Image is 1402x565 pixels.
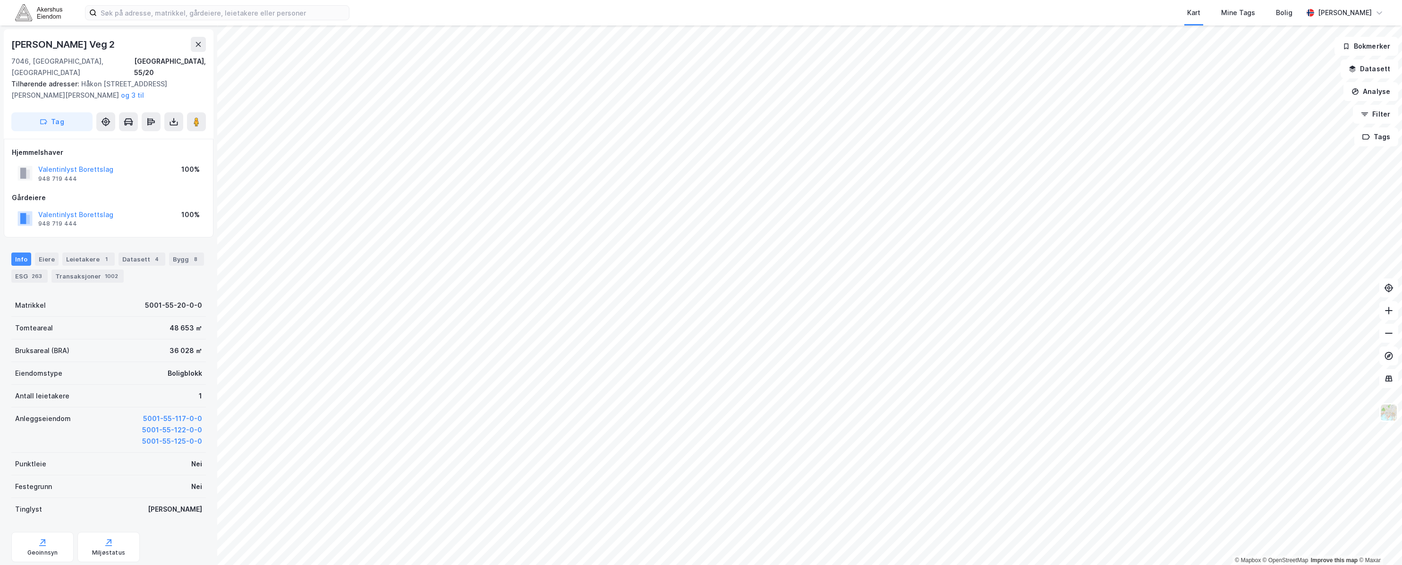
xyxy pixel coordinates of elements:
[1341,59,1398,78] button: Datasett
[1354,127,1398,146] button: Tags
[181,209,200,220] div: 100%
[97,6,349,20] input: Søk på adresse, matrikkel, gårdeiere, leietakere eller personer
[102,254,111,264] div: 1
[1187,7,1200,18] div: Kart
[15,4,62,21] img: akershus-eiendom-logo.9091f326c980b4bce74ccdd9f866810c.svg
[11,112,93,131] button: Tag
[191,481,202,492] div: Nei
[27,549,58,557] div: Geoinnsyn
[1235,557,1261,564] a: Mapbox
[168,368,202,379] div: Boligblokk
[11,56,134,78] div: 7046, [GEOGRAPHIC_DATA], [GEOGRAPHIC_DATA]
[12,192,205,203] div: Gårdeiere
[15,368,62,379] div: Eiendomstype
[191,458,202,470] div: Nei
[1221,7,1255,18] div: Mine Tags
[143,413,202,424] button: 5001-55-117-0-0
[152,254,161,264] div: 4
[142,424,202,436] button: 5001-55-122-0-0
[38,175,77,183] div: 948 719 444
[15,413,71,424] div: Anleggseiendom
[15,481,52,492] div: Festegrunn
[15,458,46,470] div: Punktleie
[15,300,46,311] div: Matrikkel
[30,271,44,281] div: 263
[1276,7,1292,18] div: Bolig
[92,549,125,557] div: Miljøstatus
[1318,7,1372,18] div: [PERSON_NAME]
[1311,557,1358,564] a: Improve this map
[1355,520,1402,565] iframe: Chat Widget
[119,253,165,266] div: Datasett
[51,270,124,283] div: Transaksjoner
[11,80,81,88] span: Tilhørende adresser:
[170,322,202,334] div: 48 653 ㎡
[35,253,59,266] div: Eiere
[181,164,200,175] div: 100%
[1343,82,1398,101] button: Analyse
[1334,37,1398,56] button: Bokmerker
[1355,520,1402,565] div: Kontrollprogram for chat
[169,253,204,266] div: Bygg
[11,37,117,52] div: [PERSON_NAME] Veg 2
[148,504,202,515] div: [PERSON_NAME]
[134,56,206,78] div: [GEOGRAPHIC_DATA], 55/20
[103,271,120,281] div: 1002
[15,390,69,402] div: Antall leietakere
[11,78,198,101] div: Håkon [STREET_ADDRESS][PERSON_NAME][PERSON_NAME]
[145,300,202,311] div: 5001-55-20-0-0
[15,504,42,515] div: Tinglyst
[199,390,202,402] div: 1
[142,436,202,447] button: 5001-55-125-0-0
[11,253,31,266] div: Info
[1263,557,1309,564] a: OpenStreetMap
[170,345,202,356] div: 36 028 ㎡
[15,322,53,334] div: Tomteareal
[12,147,205,158] div: Hjemmelshaver
[191,254,200,264] div: 8
[11,270,48,283] div: ESG
[15,345,69,356] div: Bruksareal (BRA)
[62,253,115,266] div: Leietakere
[1380,404,1398,422] img: Z
[1353,105,1398,124] button: Filter
[38,220,77,228] div: 948 719 444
